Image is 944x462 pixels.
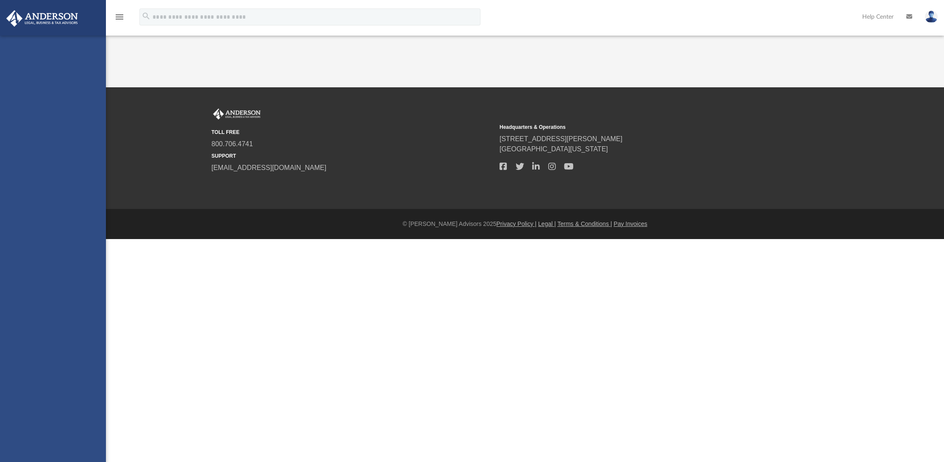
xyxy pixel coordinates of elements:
[925,11,938,23] img: User Pic
[538,220,556,227] a: Legal |
[211,109,262,120] img: Anderson Advisors Platinum Portal
[211,164,326,171] a: [EMAIL_ADDRESS][DOMAIN_NAME]
[4,10,81,27] img: Anderson Advisors Platinum Portal
[114,16,125,22] a: menu
[500,123,782,131] small: Headquarters & Operations
[500,145,608,153] a: [GEOGRAPHIC_DATA][US_STATE]
[497,220,537,227] a: Privacy Policy |
[142,11,151,21] i: search
[211,128,494,136] small: TOLL FREE
[614,220,647,227] a: Pay Invoices
[114,12,125,22] i: menu
[500,135,622,142] a: [STREET_ADDRESS][PERSON_NAME]
[558,220,612,227] a: Terms & Conditions |
[106,220,944,228] div: © [PERSON_NAME] Advisors 2025
[211,152,494,160] small: SUPPORT
[211,140,253,148] a: 800.706.4741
